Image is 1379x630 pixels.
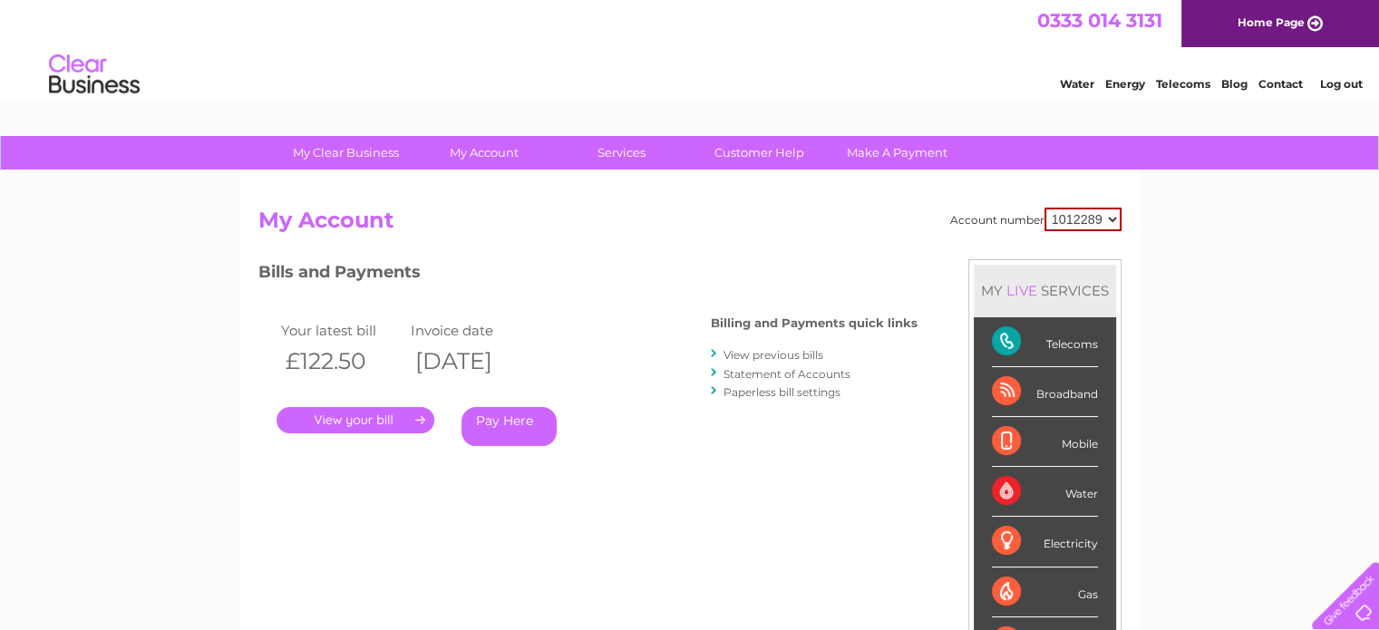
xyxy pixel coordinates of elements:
th: [DATE] [406,343,537,380]
a: Make A Payment [822,136,972,170]
img: logo.png [48,47,141,102]
div: Water [992,467,1098,517]
h3: Bills and Payments [258,259,918,291]
h2: My Account [258,208,1122,242]
td: Your latest bill [277,318,407,343]
a: 0333 014 3131 [1037,9,1162,32]
div: Account number [950,208,1122,231]
a: Log out [1319,77,1362,91]
a: Pay Here [461,407,557,446]
a: Contact [1258,77,1303,91]
a: My Clear Business [271,136,421,170]
th: £122.50 [277,343,407,380]
a: . [277,407,434,433]
div: Broadband [992,367,1098,417]
td: Invoice date [406,318,537,343]
a: Water [1060,77,1094,91]
a: View previous bills [723,348,823,362]
div: Telecoms [992,317,1098,367]
a: Paperless bill settings [723,385,840,399]
div: MY SERVICES [974,265,1116,316]
div: Clear Business is a trading name of Verastar Limited (registered in [GEOGRAPHIC_DATA] No. 3667643... [262,10,1119,88]
a: Blog [1221,77,1248,91]
div: LIVE [1003,282,1041,299]
h4: Billing and Payments quick links [711,316,918,330]
a: Telecoms [1156,77,1210,91]
div: Gas [992,567,1098,617]
a: Statement of Accounts [723,367,850,381]
a: Customer Help [685,136,834,170]
a: Energy [1105,77,1145,91]
div: Electricity [992,517,1098,567]
a: Services [547,136,696,170]
a: My Account [409,136,558,170]
div: Mobile [992,417,1098,467]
